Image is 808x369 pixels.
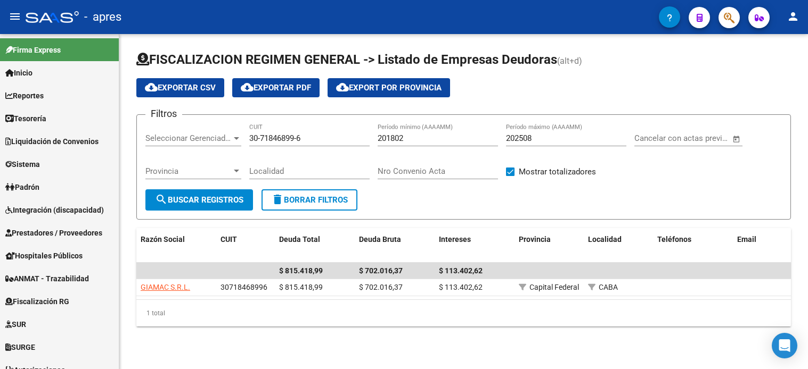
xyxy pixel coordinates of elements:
[5,67,32,79] span: Inicio
[5,90,44,102] span: Reportes
[262,189,357,211] button: Borrar Filtros
[136,300,791,326] div: 1 total
[155,193,168,206] mat-icon: search
[145,189,253,211] button: Buscar Registros
[584,228,653,263] datatable-header-cell: Localidad
[599,283,618,291] span: CABA
[787,10,799,23] mat-icon: person
[5,273,89,284] span: ANMAT - Trazabilidad
[5,204,104,216] span: Integración (discapacidad)
[435,228,515,263] datatable-header-cell: Intereses
[5,113,46,124] span: Tesorería
[279,283,323,291] span: $ 815.418,99
[141,283,190,291] span: GIAMAC S.R.L.
[5,318,26,330] span: SUR
[145,106,182,121] h3: Filtros
[221,283,267,291] span: 30718468996
[5,341,35,353] span: SURGE
[271,193,284,206] mat-icon: delete
[653,228,733,263] datatable-header-cell: Teléfonos
[359,235,401,244] span: Deuda Bruta
[271,195,348,205] span: Borrar Filtros
[155,195,243,205] span: Buscar Registros
[359,283,403,291] span: $ 702.016,37
[439,266,483,275] span: $ 113.402,62
[359,266,403,275] span: $ 702.016,37
[232,78,320,97] button: Exportar PDF
[145,81,158,94] mat-icon: cloud_download
[279,235,320,244] span: Deuda Total
[519,165,596,178] span: Mostrar totalizadores
[772,333,797,358] div: Open Intercom Messenger
[5,158,40,170] span: Sistema
[519,235,551,244] span: Provincia
[336,83,442,93] span: Export por Provincia
[557,56,582,66] span: (alt+d)
[141,235,185,244] span: Razón Social
[336,81,349,94] mat-icon: cloud_download
[737,235,756,244] span: Email
[241,81,254,94] mat-icon: cloud_download
[275,228,355,263] datatable-header-cell: Deuda Total
[328,78,450,97] button: Export por Provincia
[136,78,224,97] button: Exportar CSV
[5,44,61,56] span: Firma Express
[439,283,483,291] span: $ 113.402,62
[588,235,622,244] span: Localidad
[5,250,83,262] span: Hospitales Públicos
[221,235,237,244] span: CUIT
[145,166,232,176] span: Provincia
[730,133,742,145] button: Open calendar
[241,83,311,93] span: Exportar PDF
[5,296,69,307] span: Fiscalización RG
[439,235,471,244] span: Intereses
[145,133,232,143] span: Seleccionar Gerenciador
[355,228,435,263] datatable-header-cell: Deuda Bruta
[5,227,102,239] span: Prestadores / Proveedores
[279,266,323,275] span: $ 815.418,99
[216,228,275,263] datatable-header-cell: CUIT
[9,10,21,23] mat-icon: menu
[136,52,557,67] span: FISCALIZACION REGIMEN GENERAL -> Listado de Empresas Deudoras
[515,228,584,263] datatable-header-cell: Provincia
[84,5,121,29] span: - apres
[5,136,99,147] span: Liquidación de Convenios
[657,235,691,244] span: Teléfonos
[145,83,216,93] span: Exportar CSV
[529,283,579,291] span: Capital Federal
[136,228,216,263] datatable-header-cell: Razón Social
[5,181,39,193] span: Padrón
